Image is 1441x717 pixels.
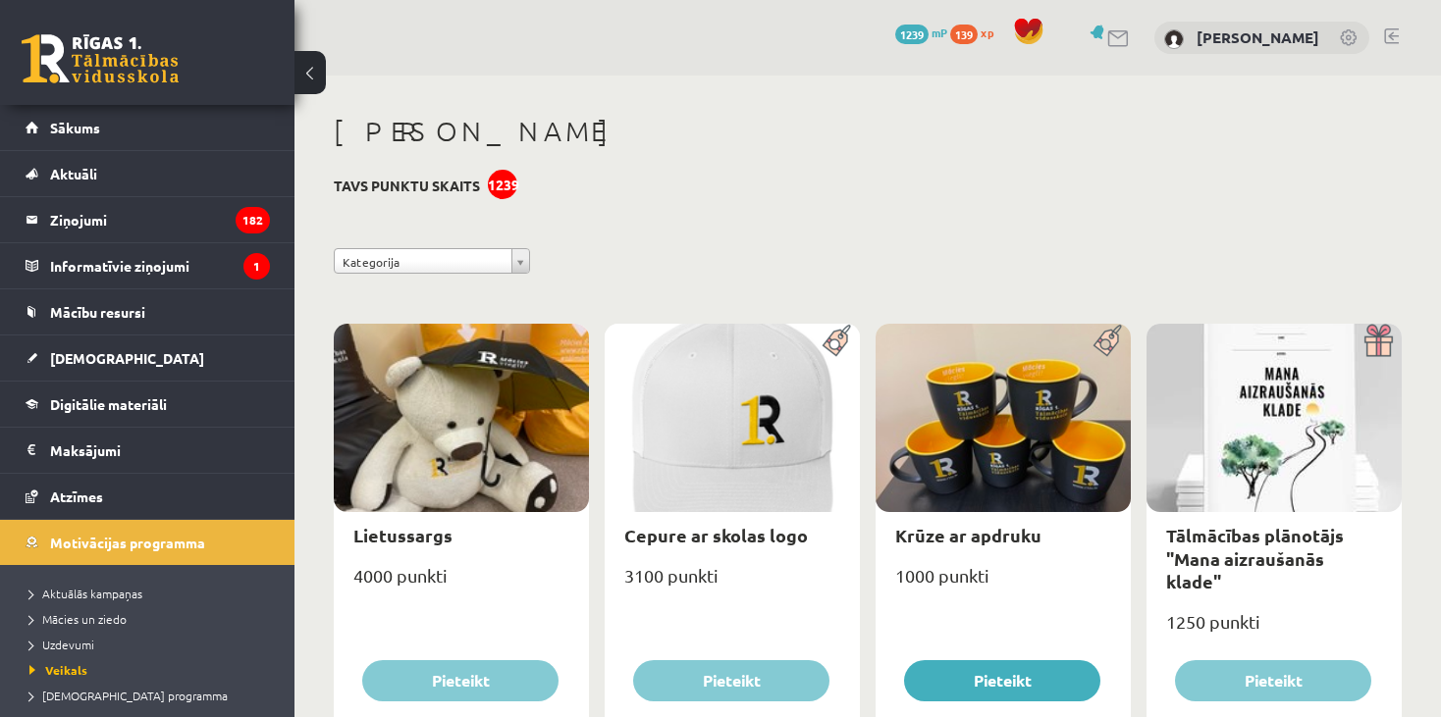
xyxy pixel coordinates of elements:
span: Aktuāli [50,165,97,182]
span: Uzdevumi [29,637,94,652]
span: [DEMOGRAPHIC_DATA] [50,349,204,367]
span: Mācies un ziedo [29,611,127,627]
a: Krūze ar apdruku [895,524,1041,546]
a: [DEMOGRAPHIC_DATA] [26,335,270,381]
a: Rīgas 1. Tālmācības vidusskola [22,34,179,83]
a: Uzdevumi [29,636,275,653]
span: Sākums [50,119,100,136]
a: Lietussargs [353,524,453,546]
img: Populāra prece [816,324,860,357]
div: 1239 [488,170,517,199]
i: 1 [243,253,270,280]
a: Digitālie materiāli [26,382,270,427]
a: 1239 mP [895,25,947,40]
a: Sākums [26,105,270,150]
a: Aktuāli [26,151,270,196]
span: Veikals [29,662,87,678]
span: Atzīmes [50,487,103,505]
a: Kategorija [334,248,530,274]
button: Pieteikt [904,660,1100,701]
button: Pieteikt [1175,660,1371,701]
a: Mācību resursi [26,289,270,334]
span: Mācību resursi [50,303,145,321]
span: 139 [950,25,978,44]
a: Tālmācības plānotājs "Mana aizraušanās klade" [1166,524,1344,592]
a: [DEMOGRAPHIC_DATA] programma [29,687,275,704]
legend: Informatīvie ziņojumi [50,243,270,288]
a: Veikals [29,661,275,679]
a: Maksājumi [26,428,270,473]
h3: Tavs punktu skaits [334,178,480,194]
span: xp [981,25,993,40]
a: Mācies un ziedo [29,610,275,628]
span: Digitālie materiāli [50,395,167,413]
legend: Ziņojumi [50,197,270,242]
div: 4000 punkti [334,559,589,608]
span: 1239 [895,25,929,44]
div: 3100 punkti [605,559,860,608]
img: Dāvana ar pārsteigumu [1358,324,1402,357]
img: Ilvija Laura Orbitāne [1164,29,1184,49]
div: 1000 punkti [876,559,1131,608]
img: Populāra prece [1087,324,1131,357]
a: 139 xp [950,25,1003,40]
a: Informatīvie ziņojumi1 [26,243,270,288]
h1: [PERSON_NAME] [334,115,1402,148]
a: Ziņojumi182 [26,197,270,242]
i: 182 [236,207,270,233]
legend: Maksājumi [50,428,270,473]
a: Motivācijas programma [26,520,270,565]
span: mP [932,25,947,40]
button: Pieteikt [362,660,559,701]
div: 1250 punkti [1147,605,1402,654]
span: Kategorija [343,249,504,275]
span: [DEMOGRAPHIC_DATA] programma [29,688,228,703]
a: Aktuālās kampaņas [29,585,275,602]
span: Aktuālās kampaņas [29,586,142,601]
a: Atzīmes [26,474,270,519]
button: Pieteikt [633,660,829,701]
a: Cepure ar skolas logo [624,524,808,546]
span: Motivācijas programma [50,534,205,551]
a: [PERSON_NAME] [1197,27,1319,47]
